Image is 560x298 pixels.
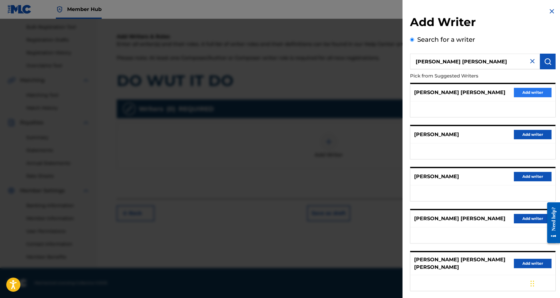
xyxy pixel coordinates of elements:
[414,89,505,96] p: [PERSON_NAME] [PERSON_NAME]
[417,36,475,43] label: Search for a writer
[410,15,556,31] h2: Add Writer
[410,54,540,69] input: Search writer's name or IPI Number
[414,256,514,271] p: [PERSON_NAME] [PERSON_NAME] [PERSON_NAME]
[8,5,32,14] img: MLC Logo
[514,259,552,268] button: Add writer
[542,197,560,249] iframe: Resource Center
[544,58,552,65] img: Search Works
[410,69,520,83] p: Pick from Suggested Writers
[529,268,560,298] iframe: Chat Widget
[56,6,63,13] img: Top Rightsholder
[414,173,459,180] p: [PERSON_NAME]
[514,88,552,97] button: Add writer
[514,214,552,223] button: Add writer
[514,172,552,181] button: Add writer
[529,57,536,65] img: close
[67,6,102,13] span: Member Hub
[531,274,534,293] div: Drag
[514,130,552,139] button: Add writer
[414,131,459,138] p: [PERSON_NAME]
[414,215,505,222] p: [PERSON_NAME] [PERSON_NAME]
